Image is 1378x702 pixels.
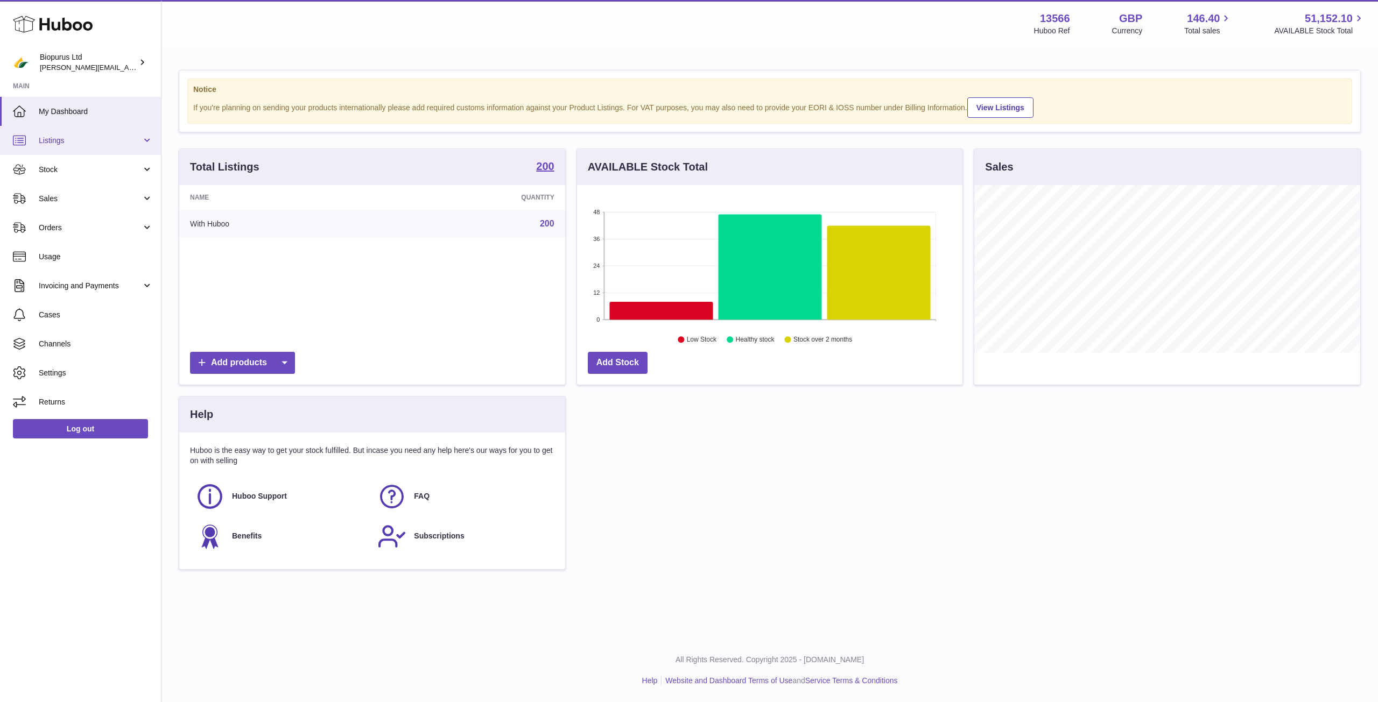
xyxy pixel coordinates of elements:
[588,160,708,174] h3: AVAILABLE Stock Total
[1274,11,1365,36] a: 51,152.10 AVAILABLE Stock Total
[13,54,29,70] img: peter@biopurus.co.uk
[383,185,565,210] th: Quantity
[593,209,600,215] text: 48
[39,223,142,233] span: Orders
[39,281,142,291] span: Invoicing and Payments
[593,236,600,242] text: 36
[377,482,549,511] a: FAQ
[39,397,153,407] span: Returns
[40,63,216,72] span: [PERSON_NAME][EMAIL_ADDRESS][DOMAIN_NAME]
[39,107,153,117] span: My Dashboard
[1119,11,1142,26] strong: GBP
[967,97,1033,118] a: View Listings
[1274,26,1365,36] span: AVAILABLE Stock Total
[190,352,295,374] a: Add products
[193,84,1346,95] strong: Notice
[596,316,600,323] text: 0
[414,531,464,541] span: Subscriptions
[687,336,717,344] text: Low Stock
[1187,11,1220,26] span: 146.40
[540,219,554,228] a: 200
[190,445,554,466] p: Huboo is the easy way to get your stock fulfilled. But incase you need any help here's our ways f...
[39,368,153,378] span: Settings
[190,160,259,174] h3: Total Listings
[1040,11,1070,26] strong: 13566
[1305,11,1353,26] span: 51,152.10
[39,339,153,349] span: Channels
[195,482,367,511] a: Huboo Support
[13,419,148,438] a: Log out
[39,252,153,262] span: Usage
[642,676,658,685] a: Help
[665,676,792,685] a: Website and Dashboard Terms of Use
[805,676,898,685] a: Service Terms & Conditions
[1034,26,1070,36] div: Huboo Ref
[662,676,897,686] li: and
[170,655,1369,665] p: All Rights Reserved. Copyright 2025 - [DOMAIN_NAME]
[232,491,287,501] span: Huboo Support
[985,160,1013,174] h3: Sales
[414,491,430,501] span: FAQ
[39,136,142,146] span: Listings
[1184,26,1232,36] span: Total sales
[536,161,554,174] a: 200
[1112,26,1143,36] div: Currency
[190,407,213,422] h3: Help
[793,336,852,344] text: Stock over 2 months
[1184,11,1232,36] a: 146.40 Total sales
[593,289,600,296] text: 12
[39,194,142,204] span: Sales
[536,161,554,172] strong: 200
[195,522,367,551] a: Benefits
[232,531,262,541] span: Benefits
[593,263,600,269] text: 24
[179,185,383,210] th: Name
[588,352,648,374] a: Add Stock
[377,522,549,551] a: Subscriptions
[39,165,142,175] span: Stock
[39,310,153,320] span: Cases
[735,336,775,344] text: Healthy stock
[179,210,383,238] td: With Huboo
[193,96,1346,118] div: If you're planning on sending your products internationally please add required customs informati...
[40,52,137,73] div: Biopurus Ltd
